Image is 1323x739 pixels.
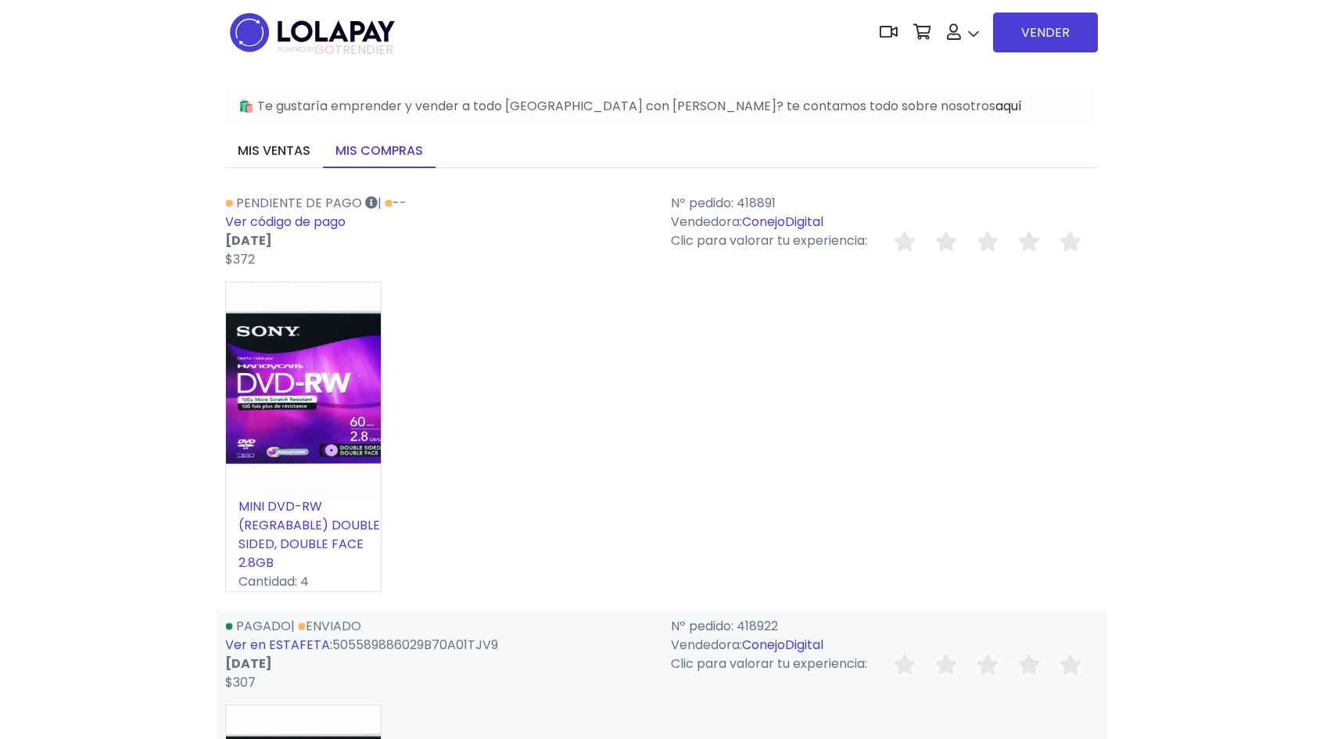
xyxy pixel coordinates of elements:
[216,194,661,269] div: |
[226,572,381,591] p: Cantidad: 4
[238,97,1022,115] span: 🛍️ Te gustaría emprender y vender a todo [GEOGRAPHIC_DATA] con [PERSON_NAME]? te contamos todo so...
[323,135,436,168] a: Mis compras
[216,617,661,692] div: | 505589886029B70A01TJV9
[671,636,1098,655] p: Vendedora:
[671,194,1098,213] p: Nº pedido: 418891
[365,196,378,209] i: Esta venta está pendiente de pago en efectivo. La compradora tiene 48 horas para realizar el pago...
[671,655,867,673] span: Clic para valorar tu experiencia:
[993,13,1098,52] a: VENDER
[671,213,1098,231] p: Vendedora:
[298,617,361,635] a: Enviado
[226,282,381,497] img: small_1722302970259.jpeg
[236,617,291,635] span: Pagado
[225,231,652,250] p: [DATE]
[238,497,380,572] a: MINI DVD-RW (REGRABABLE) DOUBLE SIDED, DOUBLE FACE 2.8GB
[225,636,332,654] a: Ver en ESTAFETA:
[742,213,823,231] a: ConejoDigital
[671,617,1098,636] p: Nº pedido: 418922
[225,213,346,231] a: Ver código de pago
[382,194,407,212] span: --
[236,194,362,212] span: Pendiente de pago
[225,655,652,673] p: [DATE]
[742,636,823,654] a: ConejoDigital
[671,231,867,249] span: Clic para valorar tu experiencia:
[278,45,314,54] span: POWERED BY
[278,43,393,57] span: TRENDIER
[995,97,1022,115] a: aquí
[225,250,255,268] span: $372
[225,8,400,57] img: logo
[314,41,335,59] span: GO
[225,673,256,691] span: $307
[225,135,323,168] a: Mis ventas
